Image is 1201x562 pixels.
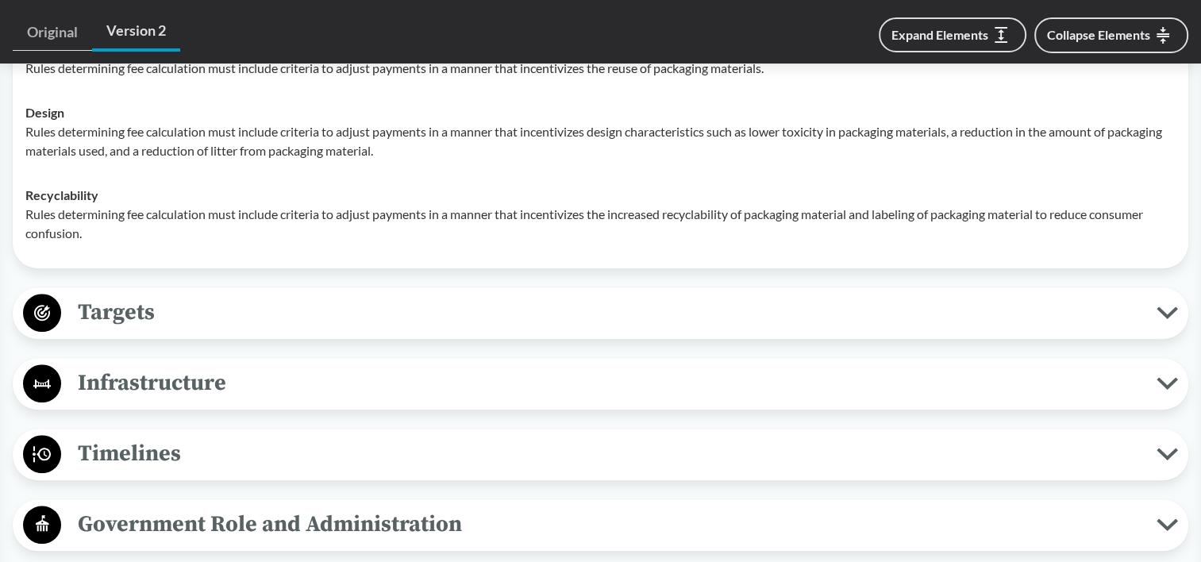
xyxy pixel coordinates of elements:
[18,364,1183,404] button: Infrastructure
[92,13,180,52] a: Version 2
[879,17,1026,52] button: Expand Elements
[13,14,92,51] a: Original
[61,294,1157,330] span: Targets
[25,59,1176,78] p: Rules determining fee calculation must include criteria to adjust payments in a manner that incen...
[61,436,1157,472] span: Timelines
[25,105,64,120] strong: Design
[25,205,1176,243] p: Rules determining fee calculation must include criteria to adjust payments in a manner that incen...
[25,122,1176,160] p: Rules determining fee calculation must include criteria to adjust payments in a manner that incen...
[61,365,1157,401] span: Infrastructure
[18,434,1183,475] button: Timelines
[18,293,1183,333] button: Targets
[18,505,1183,545] button: Government Role and Administration
[1034,17,1188,53] button: Collapse Elements
[61,506,1157,542] span: Government Role and Administration
[25,187,98,202] strong: Recyclability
